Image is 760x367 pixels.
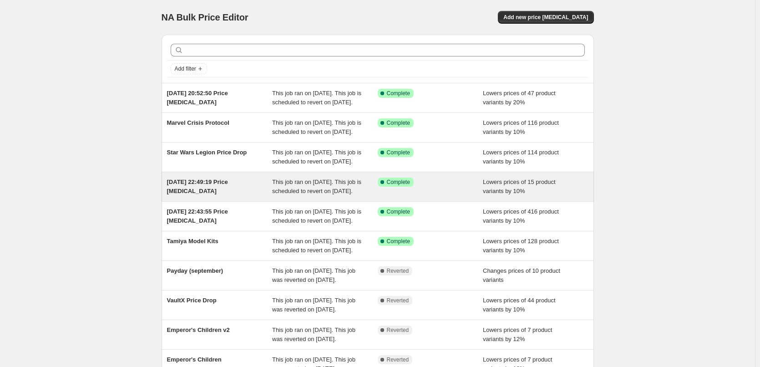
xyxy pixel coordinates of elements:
span: Complete [387,119,410,127]
span: This job ran on [DATE]. This job is scheduled to revert on [DATE]. [272,149,361,165]
span: Marvel Crisis Protocol [167,119,229,126]
span: Lowers prices of 116 product variants by 10% [483,119,559,135]
span: Complete [387,208,410,215]
span: Complete [387,238,410,245]
span: Lowers prices of 114 product variants by 10% [483,149,559,165]
span: This job ran on [DATE]. This job is scheduled to revert on [DATE]. [272,238,361,254]
span: Lowers prices of 128 product variants by 10% [483,238,559,254]
span: Complete [387,178,410,186]
span: Lowers prices of 7 product variants by 12% [483,326,552,342]
span: Emperor's Children v2 [167,326,230,333]
span: Reverted [387,356,409,363]
span: Lowers prices of 47 product variants by 20% [483,90,556,106]
button: Add new price [MEDICAL_DATA] [498,11,593,24]
button: Add filter [171,63,207,74]
span: This job ran on [DATE]. This job is scheduled to revert on [DATE]. [272,90,361,106]
span: This job ran on [DATE]. This job is scheduled to revert on [DATE]. [272,119,361,135]
span: Add new price [MEDICAL_DATA] [503,14,588,21]
span: Emperor's Children [167,356,222,363]
span: This job ran on [DATE]. This job was reverted on [DATE]. [272,326,355,342]
span: Lowers prices of 416 product variants by 10% [483,208,559,224]
span: This job ran on [DATE]. This job was reverted on [DATE]. [272,267,355,283]
span: Reverted [387,267,409,275]
span: This job ran on [DATE]. This job is scheduled to revert on [DATE]. [272,208,361,224]
span: Lowers prices of 15 product variants by 10% [483,178,556,194]
span: Changes prices of 10 product variants [483,267,560,283]
span: This job ran on [DATE]. This job was reverted on [DATE]. [272,297,355,313]
span: This job ran on [DATE]. This job is scheduled to revert on [DATE]. [272,178,361,194]
span: Reverted [387,326,409,334]
span: Complete [387,90,410,97]
span: [DATE] 22:43:55 Price [MEDICAL_DATA] [167,208,228,224]
span: [DATE] 22:49:19 Price [MEDICAL_DATA] [167,178,228,194]
span: Star Wars Legion Price Drop [167,149,247,156]
span: NA Bulk Price Editor [162,12,248,22]
span: Reverted [387,297,409,304]
span: Tamiya Model Kits [167,238,218,245]
span: VaultX Price Drop [167,297,217,304]
span: Add filter [175,65,196,72]
span: Payday (september) [167,267,223,274]
span: Lowers prices of 44 product variants by 10% [483,297,556,313]
span: [DATE] 20:52:50 Price [MEDICAL_DATA] [167,90,228,106]
span: Complete [387,149,410,156]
